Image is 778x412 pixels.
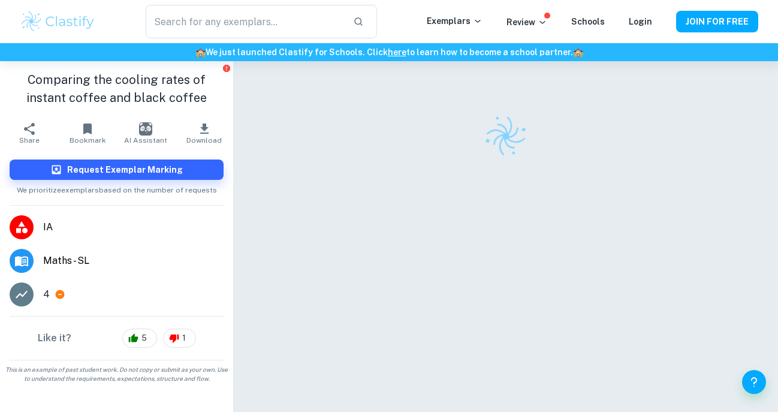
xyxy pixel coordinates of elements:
[2,46,776,59] h6: We just launched Clastify for Schools. Click to learn how to become a school partner.
[10,160,224,180] button: Request Exemplar Marking
[388,47,406,57] a: here
[427,14,483,28] p: Exemplars
[163,329,196,348] div: 1
[19,136,40,145] span: Share
[58,116,116,150] button: Bookmark
[195,47,206,57] span: 🏫
[124,136,167,145] span: AI Assistant
[43,287,50,302] p: 4
[43,220,224,234] span: IA
[478,109,533,164] img: Clastify logo
[742,370,766,394] button: Help and Feedback
[676,11,758,32] button: JOIN FOR FREE
[222,64,231,73] button: Report issue
[17,180,217,196] span: We prioritize exemplars based on the number of requests
[186,136,222,145] span: Download
[629,17,652,26] a: Login
[67,163,183,176] h6: Request Exemplar Marking
[146,5,343,38] input: Search for any exemplars...
[70,136,106,145] span: Bookmark
[5,365,228,383] span: This is an example of past student work. Do not copy or submit as your own. Use to understand the...
[573,47,583,57] span: 🏫
[10,71,224,107] h1: Comparing the cooling rates of instant coffee and black coffee
[176,332,192,344] span: 1
[43,254,224,268] span: Maths - SL
[117,116,175,150] button: AI Assistant
[506,16,547,29] p: Review
[38,331,71,345] h6: Like it?
[571,17,605,26] a: Schools
[175,116,233,150] button: Download
[135,332,153,344] span: 5
[139,122,152,136] img: AI Assistant
[20,10,96,34] img: Clastify logo
[122,329,157,348] div: 5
